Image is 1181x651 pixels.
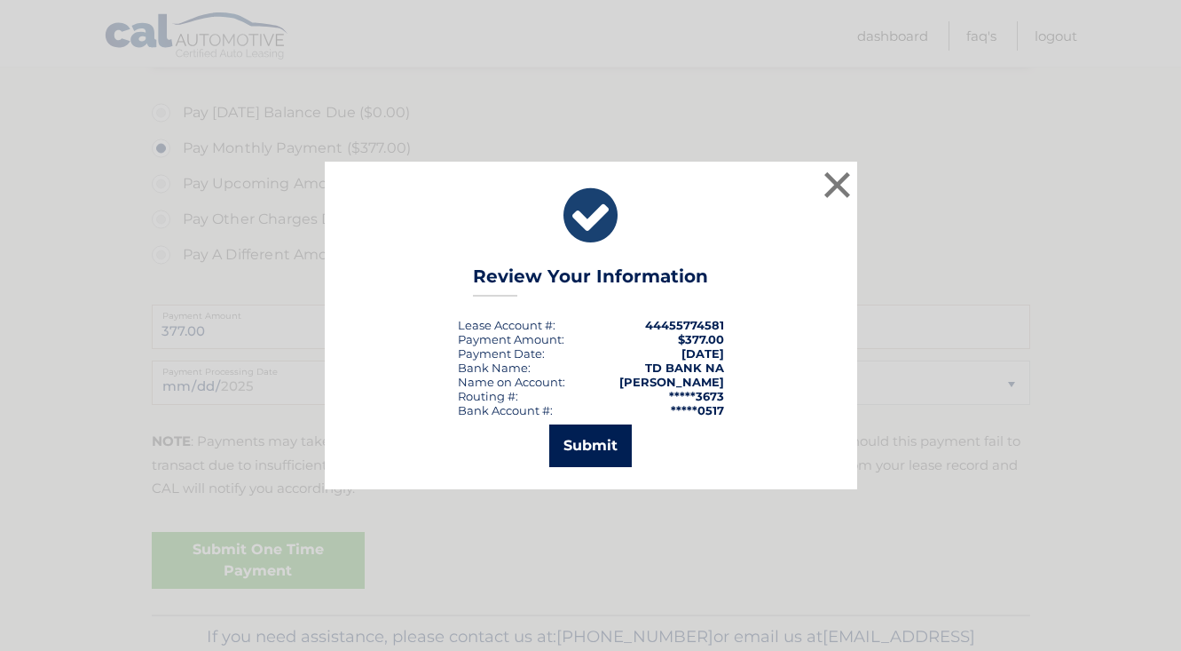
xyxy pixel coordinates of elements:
[820,167,855,202] button: ×
[458,318,555,332] div: Lease Account #:
[458,389,518,403] div: Routing #:
[645,361,724,375] strong: TD BANK NA
[458,332,564,346] div: Payment Amount:
[458,403,553,417] div: Bank Account #:
[458,346,545,361] div: :
[549,425,632,467] button: Submit
[678,332,724,346] span: $377.00
[681,346,724,361] span: [DATE]
[458,375,565,389] div: Name on Account:
[458,361,531,375] div: Bank Name:
[645,318,724,332] strong: 44455774581
[473,266,708,297] h3: Review Your Information
[619,375,724,389] strong: [PERSON_NAME]
[458,346,542,361] span: Payment Date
